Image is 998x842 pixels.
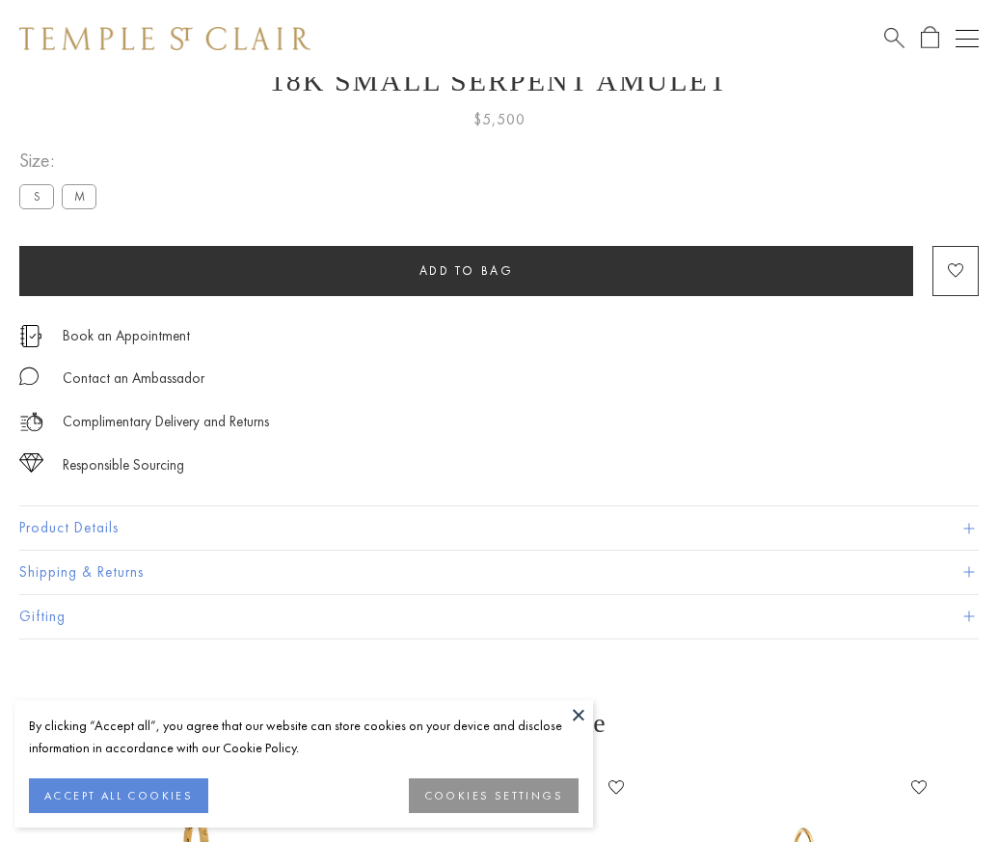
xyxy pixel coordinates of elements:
[19,367,39,386] img: MessageIcon-01_2.svg
[63,410,269,434] p: Complimentary Delivery and Returns
[473,107,526,132] span: $5,500
[19,595,979,638] button: Gifting
[29,778,208,813] button: ACCEPT ALL COOKIES
[29,715,579,759] div: By clicking “Accept all”, you agree that our website can store cookies on your device and disclos...
[884,26,904,50] a: Search
[63,325,190,346] a: Book an Appointment
[19,27,310,50] img: Temple St. Clair
[19,145,104,177] span: Size:
[19,410,43,434] img: icon_delivery.svg
[419,262,514,279] span: Add to bag
[921,26,939,50] a: Open Shopping Bag
[63,453,184,477] div: Responsible Sourcing
[62,184,96,208] label: M
[19,184,54,208] label: S
[409,778,579,813] button: COOKIES SETTINGS
[19,246,913,296] button: Add to bag
[956,27,979,50] button: Open navigation
[19,506,979,550] button: Product Details
[19,325,42,347] img: icon_appointment.svg
[19,453,43,473] img: icon_sourcing.svg
[63,367,204,391] div: Contact an Ambassador
[19,551,979,594] button: Shipping & Returns
[19,65,979,97] h1: 18K Small Serpent Amulet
